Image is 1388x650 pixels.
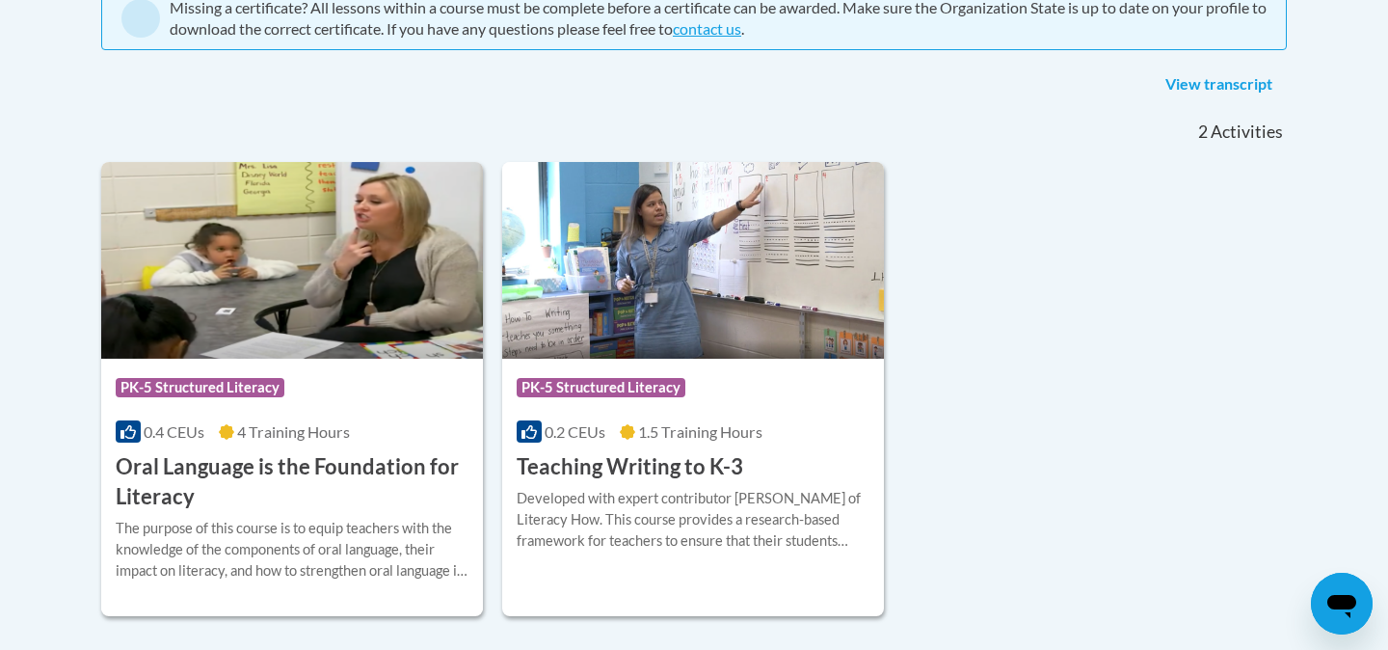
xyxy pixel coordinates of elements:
[1311,573,1373,635] iframe: Button to launch messaging window
[116,452,468,512] h3: Oral Language is the Foundation for Literacy
[638,422,762,441] span: 1.5 Training Hours
[517,452,743,482] h3: Teaching Writing to K-3
[101,162,483,615] a: Course LogoPK-5 Structured Literacy0.4 CEUs4 Training Hours Oral Language is the Foundation for L...
[517,378,685,397] span: PK-5 Structured Literacy
[101,162,483,359] img: Course Logo
[1151,69,1287,100] a: View transcript
[502,162,884,359] img: Course Logo
[502,162,884,615] a: Course LogoPK-5 Structured Literacy0.2 CEUs1.5 Training Hours Teaching Writing to K-3Developed wi...
[116,518,468,582] div: The purpose of this course is to equip teachers with the knowledge of the components of oral lang...
[144,422,204,441] span: 0.4 CEUs
[116,378,284,397] span: PK-5 Structured Literacy
[673,19,741,38] a: contact us
[237,422,350,441] span: 4 Training Hours
[1198,122,1208,143] span: 2
[545,422,605,441] span: 0.2 CEUs
[517,488,869,552] div: Developed with expert contributor [PERSON_NAME] of Literacy How. This course provides a research-...
[1211,122,1283,143] span: Activities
